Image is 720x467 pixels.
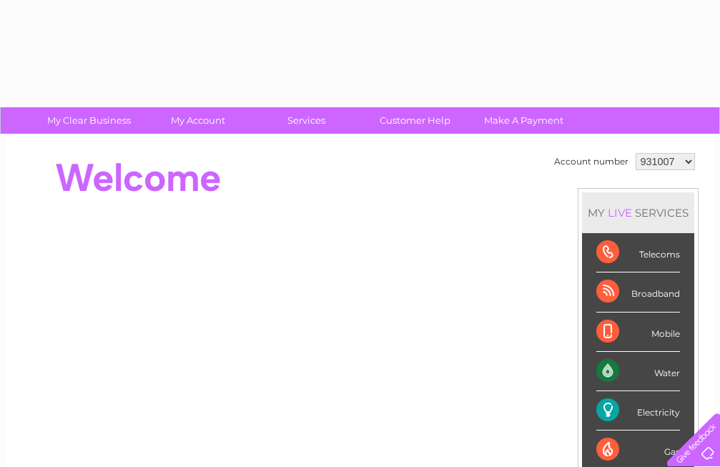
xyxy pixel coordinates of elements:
[582,192,694,233] div: MY SERVICES
[551,149,632,174] td: Account number
[356,107,474,134] a: Customer Help
[596,313,680,352] div: Mobile
[596,391,680,431] div: Electricity
[596,352,680,391] div: Water
[465,107,583,134] a: Make A Payment
[596,272,680,312] div: Broadband
[605,206,635,220] div: LIVE
[596,233,680,272] div: Telecoms
[139,107,257,134] a: My Account
[30,107,148,134] a: My Clear Business
[247,107,365,134] a: Services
